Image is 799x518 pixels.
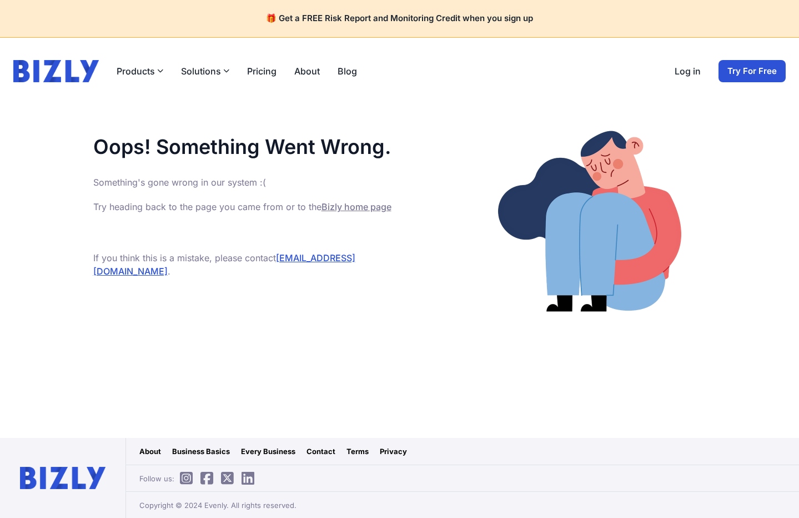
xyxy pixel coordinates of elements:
h4: 🎁 Get a FREE Risk Report and Monitoring Credit when you sign up [13,13,786,24]
span: Follow us: [139,473,260,484]
a: Terms [346,446,369,457]
a: Blog [338,64,357,78]
a: About [139,446,161,457]
a: [EMAIL_ADDRESS][DOMAIN_NAME] [93,252,355,277]
a: Business Basics [172,446,230,457]
a: Log in [675,64,701,78]
span: Copyright © 2024 Evenly. All rights reserved. [139,500,297,511]
p: If you think this is a mistake, please contact . [93,251,400,278]
a: About [294,64,320,78]
a: Every Business [241,446,295,457]
h1: Oops! Something Went Wrong. [93,136,400,158]
button: Solutions [181,64,229,78]
button: Products [117,64,163,78]
a: Try For Free [718,60,786,82]
a: Privacy [380,446,407,457]
p: Try heading back to the page you came from or to the [93,200,400,213]
a: Pricing [247,64,277,78]
p: Something's gone wrong in our system :( [93,176,400,189]
a: Bizly home page [321,201,391,212]
a: Contact [306,446,335,457]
